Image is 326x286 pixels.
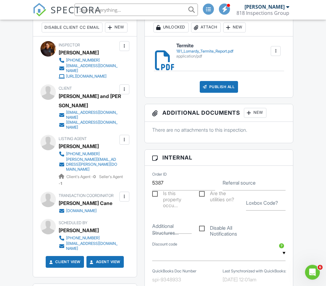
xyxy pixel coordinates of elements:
h6: Termite [176,43,233,49]
div: New [105,23,127,33]
a: Agent View [89,259,120,265]
div: [EMAIL_ADDRESS][DOMAIN_NAME] [66,241,118,251]
label: Is this property occupied? [152,191,192,198]
input: Search everything... [74,4,198,16]
label: Referral source [223,180,256,186]
label: Are the utilities on? [199,191,239,198]
label: Discount code [152,242,177,247]
div: [PHONE_NUMBER] [66,236,100,241]
label: Last Synchronized with QuickBooks: [223,268,286,274]
label: Loxbox Code? [246,200,278,207]
p: There are no attachments to this inspection. [152,127,286,134]
div: 818 Inspections Group [236,10,289,16]
iframe: Intercom live chat [305,265,320,280]
div: [PHONE_NUMBER] [66,152,100,157]
a: [PERSON_NAME][EMAIL_ADDRESS][PERSON_NAME][DOMAIN_NAME] [59,157,118,172]
a: SPECTORA [33,8,101,21]
a: [EMAIL_ADDRESS][DOMAIN_NAME] [59,110,118,120]
span: Listing Agent [59,137,87,141]
div: [PERSON_NAME] [59,226,99,235]
h3: Additional Documents [145,105,293,122]
div: [DOMAIN_NAME] [66,209,97,214]
a: [EMAIL_ADDRESS][DOMAIN_NAME] [59,64,118,74]
div: application/pdf [176,54,233,59]
a: [PHONE_NUMBER] [59,151,118,157]
h3: Reports [145,8,293,37]
div: [PERSON_NAME] [244,4,285,10]
div: Publish All [200,81,238,93]
strong: 0 [93,175,96,179]
div: [PHONE_NUMBER] [66,58,100,63]
span: SPECTORA [51,3,101,16]
div: [PERSON_NAME] [59,48,99,58]
div: [EMAIL_ADDRESS][DOMAIN_NAME] [66,64,118,74]
a: [DOMAIN_NAME] [59,208,109,214]
a: [PHONE_NUMBER] [59,58,118,64]
div: [EMAIL_ADDRESS][DOMAIN_NAME] [66,110,118,120]
div: Disable Client CC Email [42,23,102,33]
a: [EMAIL_ADDRESS][DOMAIN_NAME] [59,120,118,130]
a: [URL][DOMAIN_NAME] [59,74,118,80]
div: New [223,23,246,33]
span: Inspector [59,43,80,48]
label: QuickBooks Doc Number [152,268,196,274]
a: [EMAIL_ADDRESS][DOMAIN_NAME] [59,241,118,251]
div: [PERSON_NAME] Cane [59,199,112,208]
label: Order ID [152,172,167,177]
a: Termite 181_Lomardy_Termite_Report.pdf application/pdf [176,43,233,59]
label: Disable All Notifications [199,225,239,233]
span: Client's Agent - [66,175,97,179]
div: Unlocked [153,23,189,33]
a: Client View [48,259,81,265]
strong: 1 [61,181,62,186]
a: [PHONE_NUMBER] [59,235,118,241]
label: Additional Structures That Need To Be Inspected? [152,223,195,237]
span: Client [59,86,72,91]
div: [PERSON_NAME][EMAIL_ADDRESS][PERSON_NAME][DOMAIN_NAME] [66,157,118,172]
span: 6 [318,265,323,270]
div: New [244,108,266,118]
a: [PERSON_NAME] [59,142,99,151]
div: [PERSON_NAME] and [PERSON_NAME] [59,92,123,110]
div: [EMAIL_ADDRESS][DOMAIN_NAME] [66,120,118,130]
span: Scheduled By [59,221,87,225]
div: Attach [191,23,221,33]
h3: Internal [145,150,293,166]
input: Loxbox Code? [246,196,286,211]
div: [URL][DOMAIN_NAME] [66,74,107,79]
div: 181_Lomardy_Termite_Report.pdf [176,49,233,54]
input: Additional Structures That Need To Be Inspected? [152,219,192,234]
img: The Best Home Inspection Software - Spectora [33,3,46,17]
span: Transaction Coordinator [59,194,114,198]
